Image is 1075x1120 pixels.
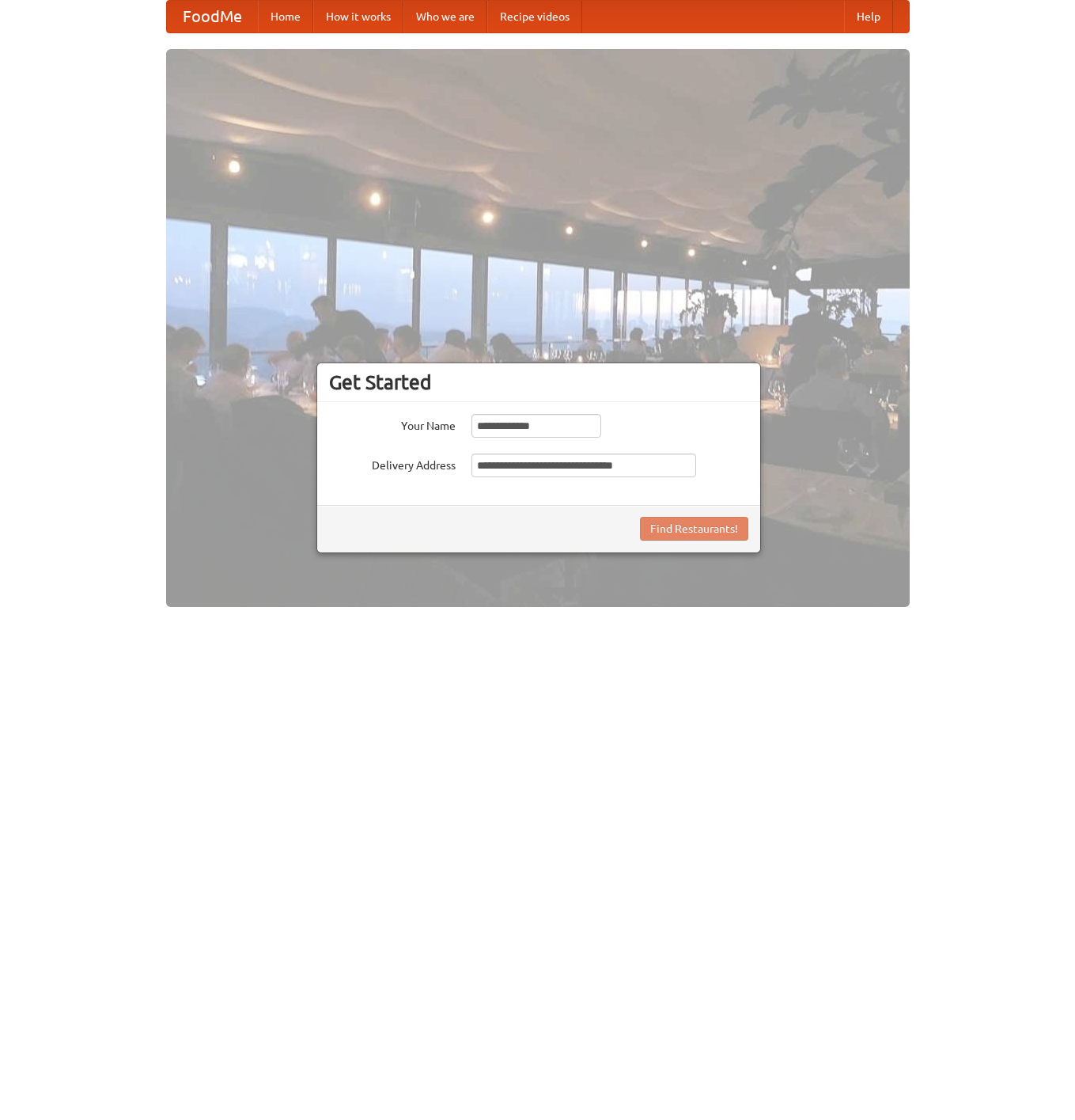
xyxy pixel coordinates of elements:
[403,1,487,32] a: Who we are
[167,1,258,32] a: FoodMe
[329,414,456,434] label: Your Name
[329,454,456,473] label: Delivery Address
[640,517,748,541] button: Find Restaurants!
[258,1,313,32] a: Home
[313,1,403,32] a: How it works
[329,370,748,394] h3: Get Started
[844,1,893,32] a: Help
[487,1,582,32] a: Recipe videos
